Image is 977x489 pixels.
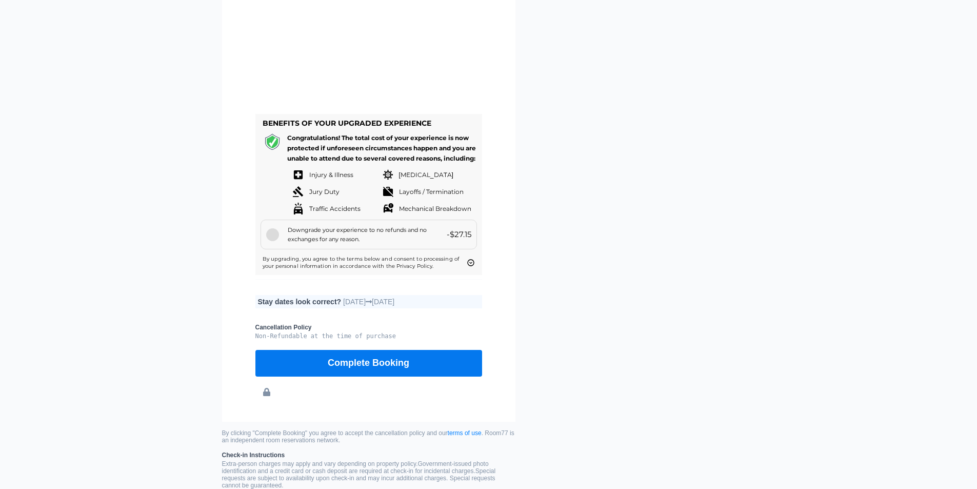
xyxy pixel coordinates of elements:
[222,429,515,444] small: By clicking "Complete Booking" you agree to accept the cancellation policy and our . Room77 is an...
[222,452,515,459] b: Check-in Instructions
[255,332,482,340] pre: Non-Refundable at the time of purchase
[258,298,342,306] b: Stay dates look correct?
[343,298,394,306] span: [DATE] [DATE]
[222,460,515,489] p: Extra-person charges may apply and vary depending on property policy. Government-issued photo ide...
[255,324,482,331] b: Cancellation Policy
[448,429,482,437] a: terms of use
[255,350,482,377] button: Complete Booking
